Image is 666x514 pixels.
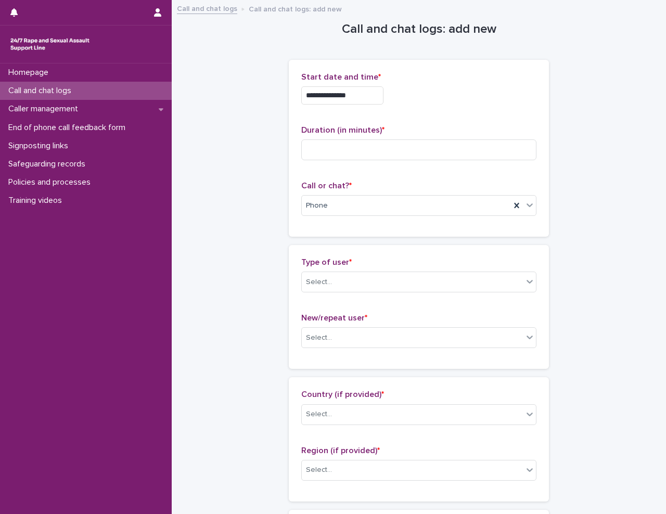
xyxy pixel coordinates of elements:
[4,104,86,114] p: Caller management
[306,465,332,476] div: Select...
[249,3,342,14] p: Call and chat logs: add new
[301,182,352,190] span: Call or chat?
[4,141,76,151] p: Signposting links
[4,86,80,96] p: Call and chat logs
[4,159,94,169] p: Safeguarding records
[289,22,549,37] h1: Call and chat logs: add new
[4,196,70,205] p: Training videos
[306,277,332,288] div: Select...
[4,123,134,133] p: End of phone call feedback form
[306,332,332,343] div: Select...
[301,446,380,455] span: Region (if provided)
[177,2,237,14] a: Call and chat logs
[301,258,352,266] span: Type of user
[301,390,384,399] span: Country (if provided)
[301,126,385,134] span: Duration (in minutes)
[306,200,328,211] span: Phone
[8,34,92,55] img: rhQMoQhaT3yELyF149Cw
[301,73,381,81] span: Start date and time
[4,68,57,78] p: Homepage
[301,314,367,322] span: New/repeat user
[306,409,332,420] div: Select...
[4,177,99,187] p: Policies and processes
